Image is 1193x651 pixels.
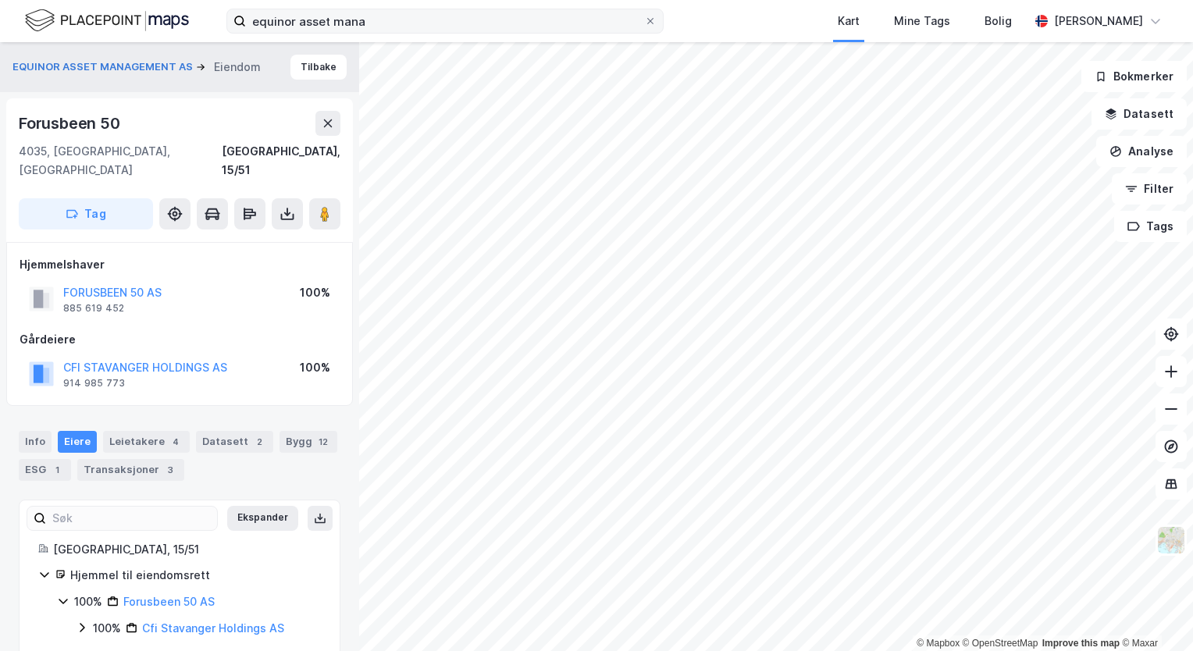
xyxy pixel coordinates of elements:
a: Mapbox [917,638,960,649]
div: Forusbeen 50 [19,111,123,136]
div: 3 [162,462,178,478]
button: Tilbake [290,55,347,80]
div: Leietakere [103,431,190,453]
div: 1 [49,462,65,478]
div: ESG [19,459,71,481]
div: 100% [93,619,121,638]
img: Z [1156,525,1186,555]
div: 100% [300,358,330,377]
div: Mine Tags [894,12,950,30]
div: 4 [168,434,183,450]
button: Datasett [1092,98,1187,130]
a: Improve this map [1042,638,1120,649]
div: 885 619 452 [63,302,124,315]
img: logo.f888ab2527a4732fd821a326f86c7f29.svg [25,7,189,34]
div: 12 [315,434,331,450]
input: Søk på adresse, matrikkel, gårdeiere, leietakere eller personer [246,9,644,33]
div: Bygg [280,431,337,453]
div: Gårdeiere [20,330,340,349]
div: 2 [251,434,267,450]
div: Transaksjoner [77,459,184,481]
button: Tags [1114,211,1187,242]
div: 100% [300,283,330,302]
button: Tag [19,198,153,229]
div: 100% [74,592,102,611]
iframe: Chat Widget [1115,576,1193,651]
div: 4035, [GEOGRAPHIC_DATA], [GEOGRAPHIC_DATA] [19,142,222,180]
div: 914 985 773 [63,377,125,390]
div: [PERSON_NAME] [1054,12,1143,30]
div: [GEOGRAPHIC_DATA], 15/51 [53,540,321,559]
div: Hjemmel til eiendomsrett [70,566,321,585]
div: Info [19,431,52,453]
button: Analyse [1096,136,1187,167]
div: Datasett [196,431,273,453]
button: Filter [1112,173,1187,205]
a: OpenStreetMap [963,638,1038,649]
div: [GEOGRAPHIC_DATA], 15/51 [222,142,340,180]
a: Cfi Stavanger Holdings AS [142,621,284,635]
div: Bolig [985,12,1012,30]
div: Hjemmelshaver [20,255,340,274]
div: Eiendom [214,58,261,76]
button: Bokmerker [1081,61,1187,92]
button: EQUINOR ASSET MANAGEMENT AS [12,59,196,75]
button: Ekspander [227,506,298,531]
a: Forusbeen 50 AS [123,595,215,608]
input: Søk [46,507,217,530]
div: Eiere [58,431,97,453]
div: Kart [838,12,860,30]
